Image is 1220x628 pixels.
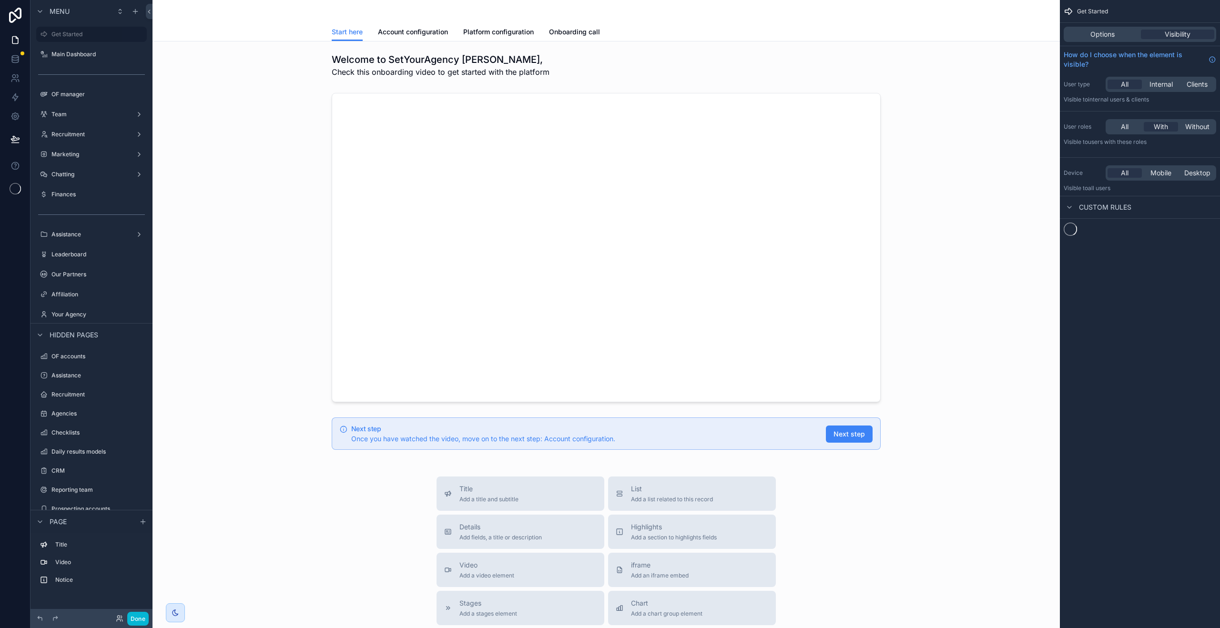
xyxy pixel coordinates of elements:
label: CRM [51,467,145,475]
button: ListAdd a list related to this record [608,476,776,511]
span: Video [459,560,514,570]
label: Assistance [51,231,132,238]
span: Add an iframe embed [631,572,689,579]
label: Chatting [51,171,132,178]
label: Leaderboard [51,251,145,258]
a: Recruitment [36,387,147,402]
a: Assistance [36,368,147,383]
span: Get Started [1077,8,1108,15]
span: Internal users & clients [1088,96,1149,103]
label: Checklists [51,429,145,436]
span: Platform configuration [463,27,534,37]
label: Our Partners [51,271,145,278]
p: Visible to [1064,96,1216,103]
span: All [1121,168,1128,178]
a: OF accounts [36,349,147,364]
span: Desktop [1184,168,1210,178]
p: Visible to [1064,184,1216,192]
a: Assistance [36,227,147,242]
label: OF accounts [51,353,145,360]
label: User type [1064,81,1102,88]
label: Main Dashboard [51,51,145,58]
label: Marketing [51,151,132,158]
label: Video [55,558,143,566]
a: Team [36,107,147,122]
button: TitleAdd a title and subtitle [437,476,604,511]
label: Recruitment [51,131,132,138]
span: Account configuration [378,27,448,37]
a: Your Agency [36,307,147,322]
label: Prospecting accounts [51,505,145,513]
a: Chatting [36,167,147,182]
span: All [1121,80,1128,89]
span: With [1154,122,1168,132]
a: Finances [36,187,147,202]
span: Onboarding call [549,27,600,37]
label: Notice [55,576,143,584]
a: Our Partners [36,267,147,282]
a: Agencies [36,406,147,421]
span: Clients [1187,80,1208,89]
button: HighlightsAdd a section to highlights fields [608,515,776,549]
span: Add a title and subtitle [459,496,518,503]
button: StagesAdd a stages element [437,591,604,625]
a: Reporting team [36,482,147,497]
button: iframeAdd an iframe embed [608,553,776,587]
label: Finances [51,191,145,198]
span: Add a section to highlights fields [631,534,717,541]
a: Leaderboard [36,247,147,262]
a: Main Dashboard [36,47,147,62]
span: Chart [631,598,702,608]
label: Reporting team [51,486,145,494]
a: Marketing [36,147,147,162]
span: all users [1088,184,1110,192]
a: How do I choose when the element is visible? [1064,50,1216,69]
span: Hidden pages [50,330,98,340]
a: CRM [36,463,147,478]
button: ChartAdd a chart group element [608,591,776,625]
label: Recruitment [51,391,145,398]
span: Without [1185,122,1210,132]
label: Agencies [51,410,145,417]
a: Onboarding call [549,23,600,42]
span: All [1121,122,1128,132]
span: Options [1090,30,1115,39]
label: Your Agency [51,311,145,318]
label: Device [1064,169,1102,177]
label: Title [55,541,143,548]
span: Menu [50,7,70,16]
label: Daily results models [51,448,145,456]
span: Custom rules [1079,203,1131,212]
button: VideoAdd a video element [437,553,604,587]
span: Highlights [631,522,717,532]
span: Add a video element [459,572,514,579]
div: scrollable content [30,533,152,597]
span: Visibility [1165,30,1190,39]
a: Recruitment [36,127,147,142]
button: DetailsAdd fields, a title or description [437,515,604,549]
span: List [631,484,713,494]
span: Add fields, a title or description [459,534,542,541]
span: Add a stages element [459,610,517,618]
label: User roles [1064,123,1102,131]
span: Internal [1149,80,1173,89]
a: Affiliation [36,287,147,302]
label: Assistance [51,372,145,379]
label: Affiliation [51,291,145,298]
a: Daily results models [36,444,147,459]
label: Team [51,111,132,118]
p: Visible to [1064,138,1216,146]
span: Add a chart group element [631,610,702,618]
span: iframe [631,560,689,570]
a: Account configuration [378,23,448,42]
a: Get Started [36,27,147,42]
span: Add a list related to this record [631,496,713,503]
span: How do I choose when the element is visible? [1064,50,1205,69]
a: Checklists [36,425,147,440]
a: OF manager [36,87,147,102]
span: Page [50,517,67,527]
span: Users with these roles [1088,138,1147,145]
a: Prospecting accounts [36,501,147,517]
span: Title [459,484,518,494]
span: Start here [332,27,363,37]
